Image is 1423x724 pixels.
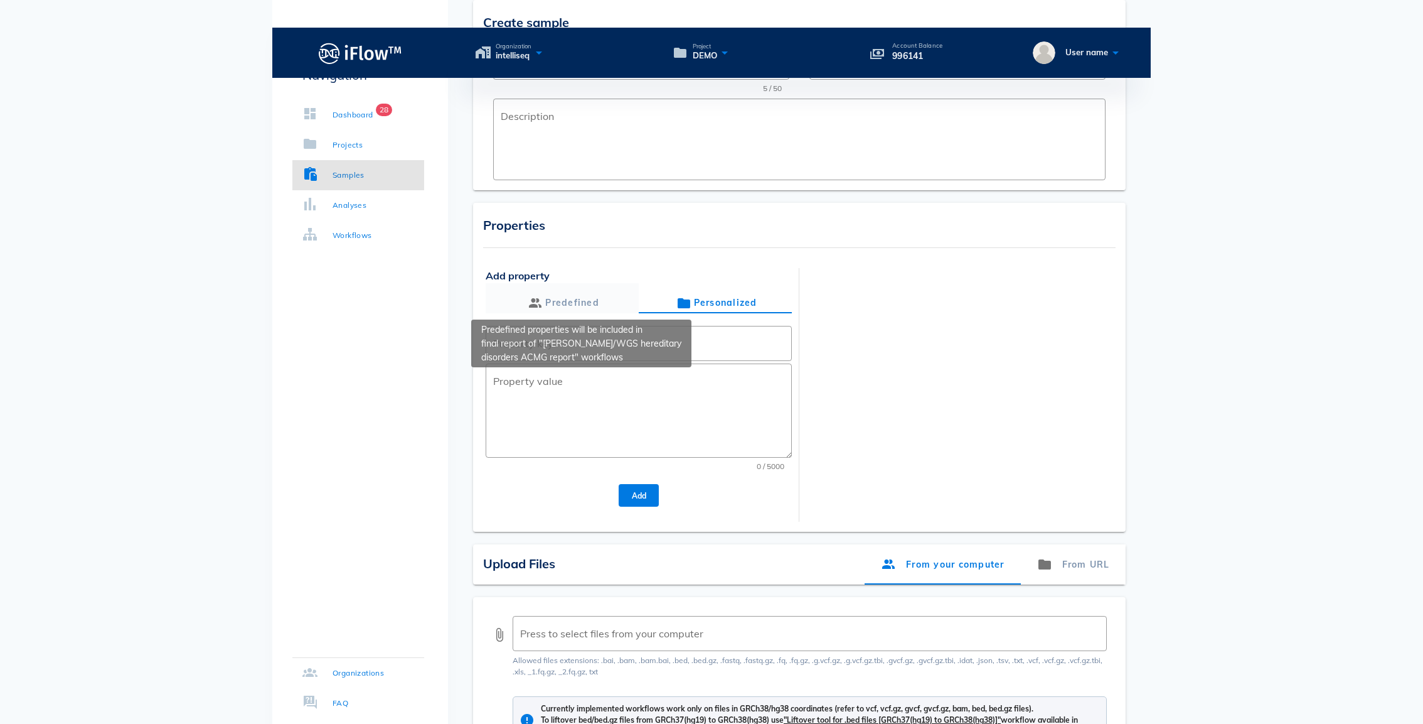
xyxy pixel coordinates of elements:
span: User name [1065,47,1108,57]
div: Workflows [333,229,372,242]
img: User name [1033,41,1055,64]
div: Dashboard [333,109,373,121]
span: Add [629,491,649,500]
div: FAQ [333,697,348,710]
div: Predefined [525,293,599,313]
span: Create sample [483,14,569,30]
div: Personalized [674,293,757,313]
button: Add [619,484,659,507]
div: Projects [333,139,363,151]
div: 0 / 5000 [757,463,784,472]
span: Add property [486,268,792,283]
div: Allowed files extensions: .bai, .bam, .bam.bai, .bed, .bed.gz, .fastq, .fastq.gz, .fq, .fq.gz, .g... [513,655,1113,678]
span: Upload Files [483,556,555,571]
span: Badge [376,104,392,116]
span: intelliseq [496,50,531,62]
p: Account Balance [892,43,942,49]
div: Samples [333,169,365,181]
button: prepend icon [492,627,507,642]
div: From URL [1020,544,1126,585]
div: From your computer [865,544,1021,585]
div: Organizations [333,667,384,679]
div: 5 / 50 [763,85,782,94]
span: Project [693,43,717,50]
div: Analyses [333,199,366,212]
span: DEMO [693,50,717,62]
span: Organization [496,43,531,50]
span: Properties [483,217,545,233]
p: 996141 [892,49,942,63]
a: Logo [272,39,448,67]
